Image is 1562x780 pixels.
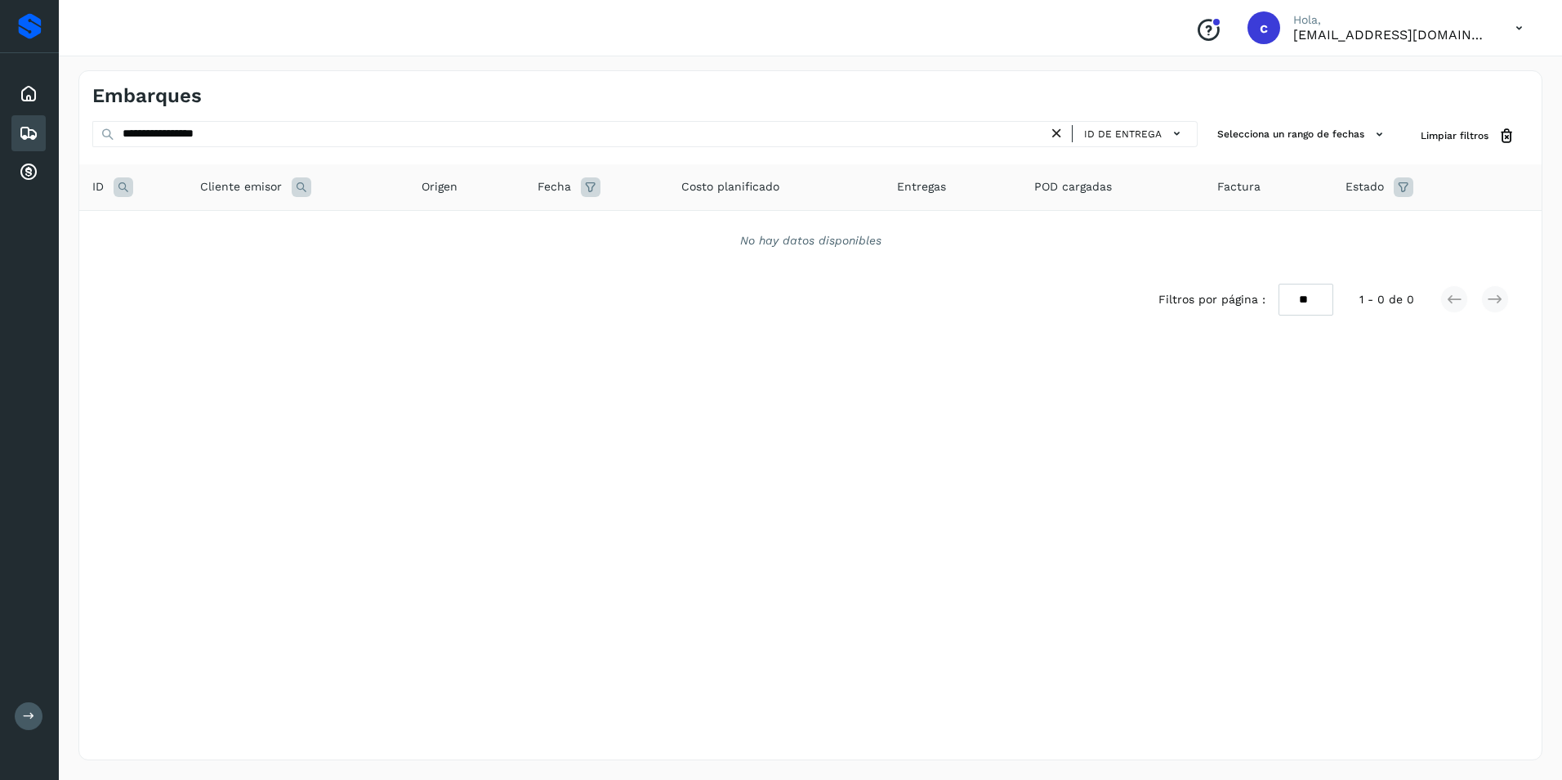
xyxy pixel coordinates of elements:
span: Factura [1217,178,1261,195]
div: Cuentas por cobrar [11,155,46,191]
span: Costo planificado [681,178,779,195]
span: Estado [1346,178,1384,195]
p: Hola, [1293,13,1489,27]
span: Fecha [538,178,571,195]
span: Origen [422,178,457,195]
button: ID de entrega [1079,122,1190,146]
button: Selecciona un rango de fechas [1211,121,1395,148]
span: Limpiar filtros [1421,128,1488,143]
span: Cliente emisor [200,178,282,195]
div: Inicio [11,76,46,112]
span: Filtros por página : [1158,291,1265,308]
div: Embarques [11,115,46,151]
span: POD cargadas [1034,178,1112,195]
span: 1 - 0 de 0 [1359,291,1414,308]
div: No hay datos disponibles [100,232,1520,249]
button: Limpiar filtros [1408,121,1529,151]
span: Entregas [897,178,946,195]
span: ID [92,178,104,195]
h4: Embarques [92,84,202,108]
p: cuentasxcobrar@readysolutions.com.mx [1293,27,1489,43]
span: ID de entrega [1084,127,1162,141]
